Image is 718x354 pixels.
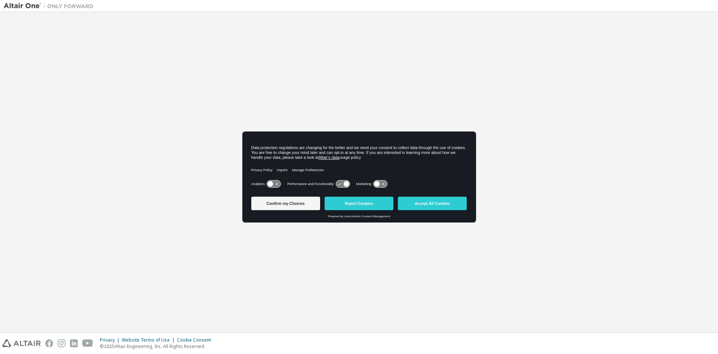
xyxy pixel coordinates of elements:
img: linkedin.svg [70,339,78,347]
img: instagram.svg [58,339,65,347]
img: altair_logo.svg [2,339,41,347]
div: Privacy [100,337,122,343]
p: © 2025 Altair Engineering, Inc. All Rights Reserved. [100,343,215,350]
div: Website Terms of Use [122,337,177,343]
div: Cookie Consent [177,337,215,343]
img: youtube.svg [82,339,93,347]
img: facebook.svg [45,339,53,347]
img: Altair One [4,2,97,10]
